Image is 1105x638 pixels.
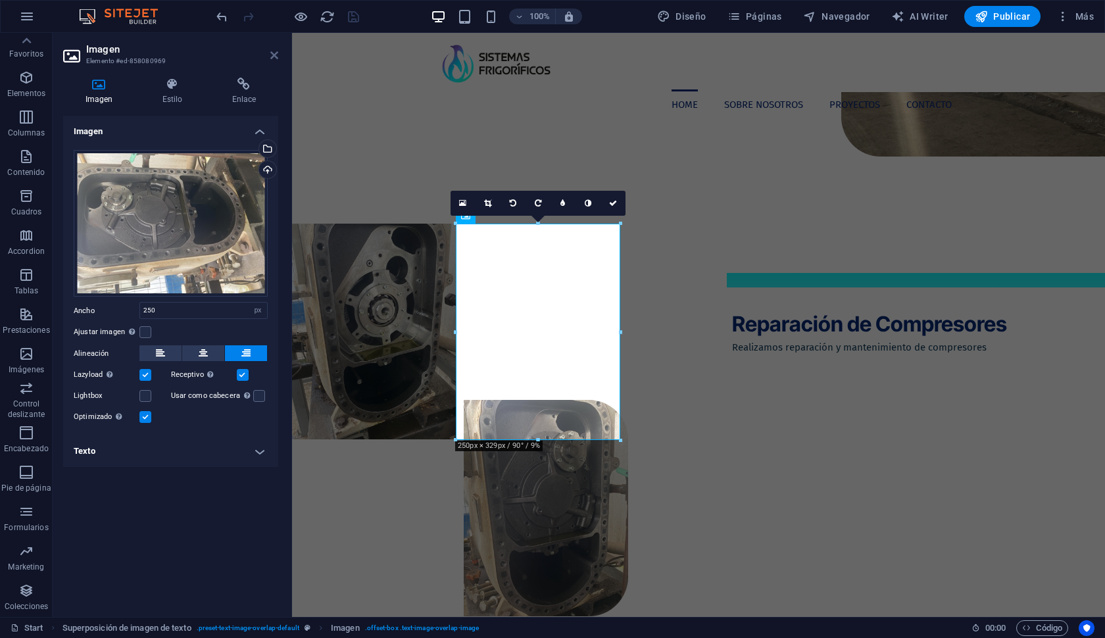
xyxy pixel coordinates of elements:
label: Alineación [74,346,139,362]
h6: 100% [529,9,550,24]
i: Deshacer: Cambiar posicionamiento (Ctrl+Z) [214,9,230,24]
p: Columnas [8,128,45,138]
span: Navegador [803,10,870,23]
p: Pie de página [1,483,51,493]
label: Lazyload [74,367,139,383]
span: Haz clic para seleccionar y doble clic para editar [331,620,360,636]
span: Haz clic para seleccionar y doble clic para editar [62,620,191,636]
div: IMG_4335-a4MzkPtGHu76jnnKowNcVg.jpeg [74,150,268,297]
a: Selecciona archivos del administrador de archivos, de la galería de fotos o carga archivo(s) [451,191,476,216]
h2: Imagen [86,43,278,55]
h4: Enlace [210,78,278,105]
a: Desenfoque [551,191,576,216]
button: reload [319,9,335,24]
button: undo [214,9,230,24]
button: Páginas [722,6,787,27]
a: Haz clic para cancelar la selección y doble clic para abrir páginas [11,620,43,636]
p: Colecciones [5,601,48,612]
label: Ajustar imagen [74,324,139,340]
p: Encabezado [4,443,49,454]
a: Girar 90° a la izquierda [501,191,526,216]
i: Al redimensionar, ajustar el nivel de zoom automáticamente para ajustarse al dispositivo elegido. [563,11,575,22]
span: Código [1022,620,1062,636]
label: Optimizado [74,409,139,425]
span: AI Writer [891,10,948,23]
button: Código [1016,620,1068,636]
span: : [994,623,996,633]
h3: Elemento #ed-858080969 [86,55,252,67]
span: Publicar [975,10,1031,23]
a: Escala de grises [576,191,601,216]
a: Modo de recorte [476,191,501,216]
span: . preset-text-image-overlap-default [197,620,299,636]
button: AI Writer [886,6,954,27]
button: Usercentrics [1079,620,1094,636]
button: 100% [509,9,556,24]
span: Más [1056,10,1094,23]
label: Lightbox [74,388,139,404]
span: . offset-box .text-image-overlap-image [365,620,479,636]
p: Accordion [8,246,45,257]
button: Publicar [964,6,1041,27]
a: Confirmar ( ⌘ ⏎ ) [601,191,626,216]
p: Imágenes [9,364,44,375]
p: Contenido [7,167,45,178]
span: Páginas [727,10,782,23]
label: Ancho [74,307,139,314]
button: Navegador [798,6,875,27]
span: 00 00 [985,620,1006,636]
img: Editor Logo [76,9,174,24]
nav: breadcrumb [62,620,479,636]
button: Diseño [652,6,712,27]
h4: Imagen [63,78,140,105]
h4: Texto [63,435,278,467]
h4: Imagen [63,116,278,139]
p: Marketing [8,562,44,572]
h4: Estilo [140,78,210,105]
i: Este elemento es un preajuste personalizable [305,624,310,631]
p: Cuadros [11,207,42,217]
a: Girar 90° a la derecha [526,191,551,216]
p: Prestaciones [3,325,49,335]
p: Tablas [14,285,39,296]
p: Elementos [7,88,45,99]
span: Diseño [657,10,706,23]
h6: Tiempo de la sesión [971,620,1006,636]
label: Usar como cabecera [171,388,254,404]
p: Formularios [4,522,48,533]
label: Receptivo [171,367,237,383]
button: Más [1051,6,1099,27]
p: Favoritos [9,49,43,59]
